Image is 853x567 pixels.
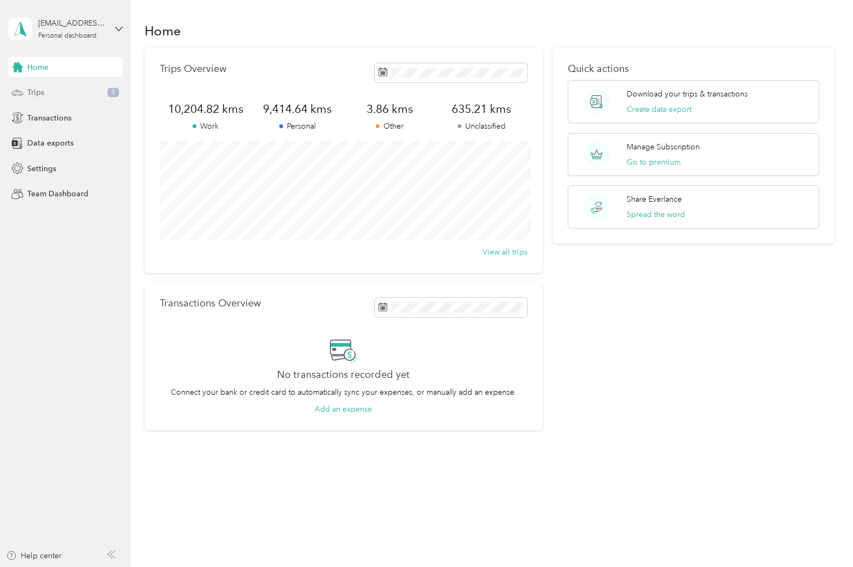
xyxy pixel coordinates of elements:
[568,63,819,75] p: Quick actions
[27,112,71,124] span: Transactions
[315,403,372,415] button: Add an expense
[160,63,226,75] p: Trips Overview
[792,506,853,567] iframe: Everlance-gr Chat Button Frame
[251,101,344,117] span: 9,414.64 kms
[344,101,436,117] span: 3.86 kms
[27,62,49,73] span: Home
[6,550,62,562] button: Help center
[483,246,527,258] button: View all trips
[160,101,252,117] span: 10,204.82 kms
[107,88,119,98] span: 5
[627,88,748,100] p: Download your trips & transactions
[627,209,685,220] button: Spread the word
[27,87,44,98] span: Trips
[160,120,252,132] p: Work
[145,25,181,37] h1: Home
[38,33,97,39] div: Personal dashboard
[160,298,261,309] p: Transactions Overview
[344,120,436,132] p: Other
[627,194,682,205] p: Share Everlance
[277,369,410,381] h2: No transactions recorded yet
[627,141,700,153] p: Manage Subscription
[171,387,516,398] p: Connect your bank or credit card to automatically sync your expenses, or manually add an expense.
[27,188,88,200] span: Team Dashboard
[251,120,344,132] p: Personal
[38,17,106,29] div: [EMAIL_ADDRESS][DOMAIN_NAME]
[627,104,692,115] button: Create data export
[435,101,527,117] span: 635.21 kms
[435,120,527,132] p: Unclassified
[627,156,681,168] button: Go to premium
[27,137,74,149] span: Data exports
[27,163,56,174] span: Settings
